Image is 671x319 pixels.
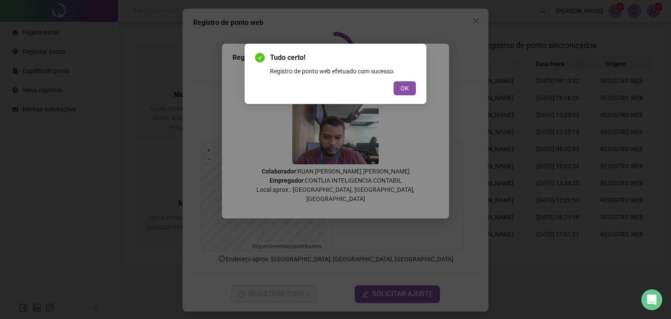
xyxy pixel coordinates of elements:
div: Open Intercom Messenger [641,289,662,310]
span: Tudo certo! [270,52,416,63]
button: OK [394,81,416,95]
span: OK [401,83,409,93]
div: Registro de ponto web efetuado com sucesso. [270,66,416,76]
span: check-circle [255,53,265,62]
